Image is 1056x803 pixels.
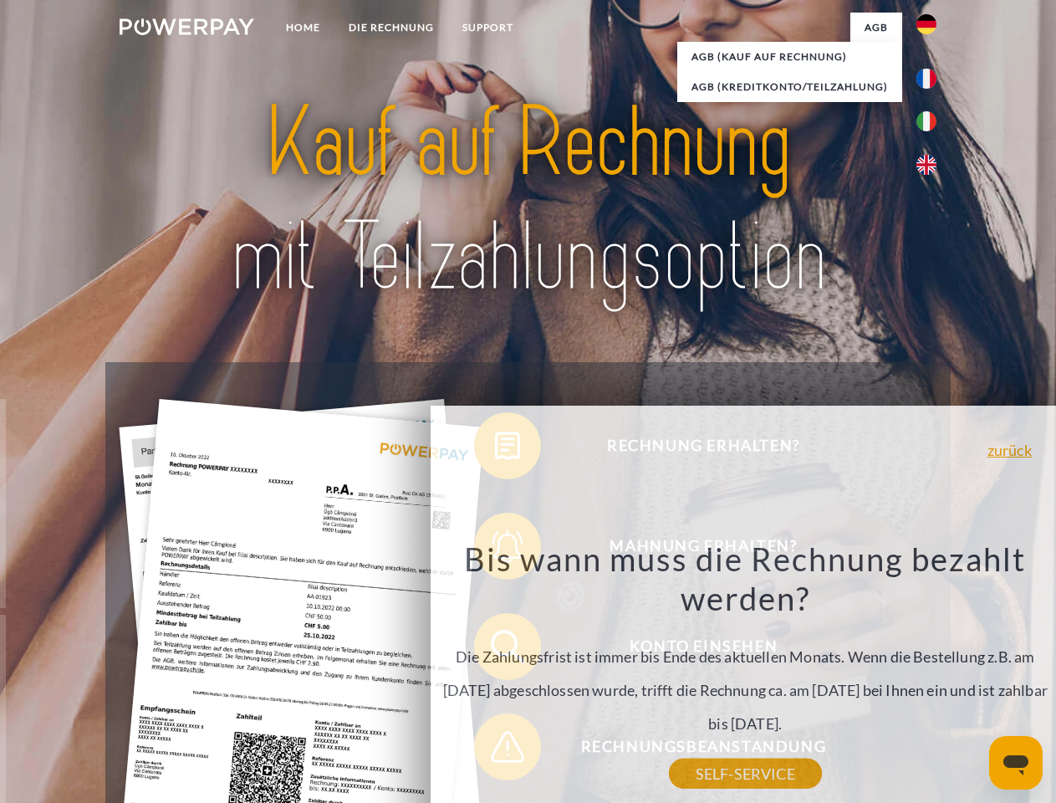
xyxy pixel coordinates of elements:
a: SELF-SERVICE [669,759,822,789]
a: SUPPORT [448,13,528,43]
img: it [916,111,936,131]
img: logo-powerpay-white.svg [120,18,254,35]
iframe: Schaltfläche zum Öffnen des Messaging-Fensters [989,736,1043,790]
div: Die Zahlungsfrist ist immer bis Ende des aktuellen Monats. Wenn die Bestellung z.B. am [DATE] abg... [440,539,1050,774]
a: AGB (Kauf auf Rechnung) [677,42,902,72]
img: en [916,155,936,175]
img: fr [916,69,936,89]
h3: Bis wann muss die Rechnung bezahlt werden? [440,539,1050,619]
img: title-powerpay_de.svg [160,80,896,320]
a: Home [272,13,334,43]
a: zurück [987,442,1032,458]
a: AGB (Kreditkonto/Teilzahlung) [677,72,902,102]
img: de [916,14,936,34]
a: agb [850,13,902,43]
a: DIE RECHNUNG [334,13,448,43]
